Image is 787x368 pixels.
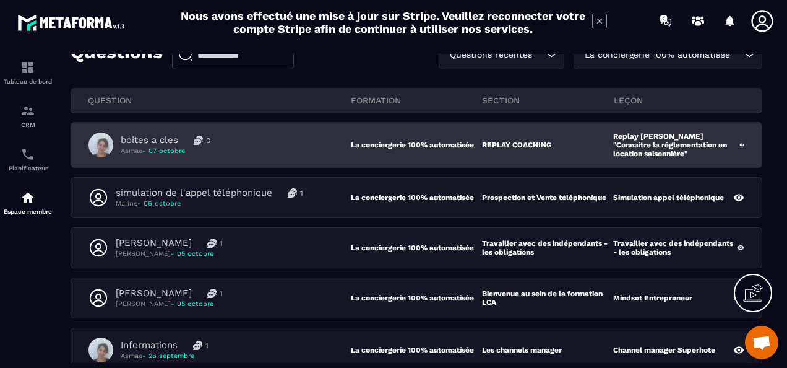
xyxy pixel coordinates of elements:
[3,78,53,85] p: Tableau de bord
[574,41,762,69] div: Search for option
[207,239,217,248] img: messages
[482,239,613,256] p: Travailler avec des indépendants - les obligations
[121,351,209,361] p: Asmae
[482,193,606,202] p: Prospection et Vente téléphonique
[482,95,613,106] p: section
[3,181,53,224] a: automationsautomationsEspace membre
[351,294,482,302] p: La conciergerie 100% automatisée
[220,239,223,248] p: 1
[194,136,203,145] img: messages
[116,249,223,258] p: [PERSON_NAME]
[20,190,35,205] img: automations
[20,147,35,162] img: scheduler
[205,341,209,351] p: 1
[3,165,53,172] p: Planificateur
[116,237,192,249] p: [PERSON_NAME]
[121,146,210,156] p: Asmae
[171,250,213,258] span: - 05 octobre
[613,294,692,302] p: Mindset Entrepreneur
[171,300,213,308] span: - 05 octobre
[3,51,53,94] a: formationformationTableau de bord
[71,41,163,69] p: Questions
[193,341,202,350] img: messages
[351,193,482,202] p: La conciergerie 100% automatisée
[3,121,53,128] p: CRM
[206,136,210,146] p: 0
[745,326,778,359] div: Ouvrir le chat
[613,193,724,202] p: Simulation appel téléphonique
[17,11,129,34] img: logo
[20,60,35,75] img: formation
[137,199,181,208] span: - 06 octobre
[535,48,544,62] input: Search for option
[88,95,351,106] p: QUESTION
[121,134,178,146] p: boites a cles
[482,346,562,354] p: Les channels manager
[614,95,745,106] p: leçon
[142,147,185,155] span: - 07 octobre
[116,187,272,199] p: simulation de l'appel téléphonique
[116,199,303,208] p: Marine
[482,289,613,307] p: Bienvenue au sein de la formation LCA
[447,48,535,62] span: Questions récentes
[613,346,715,354] p: Channel manager Superhote
[116,299,223,309] p: [PERSON_NAME]
[300,188,303,198] p: 1
[351,346,482,354] p: La conciergerie 100% automatisée
[220,289,223,299] p: 1
[351,95,482,106] p: FORMATION
[142,352,194,360] span: - 26 septembre
[351,243,482,252] p: La conciergerie 100% automatisée
[207,289,217,298] img: messages
[439,41,564,69] div: Search for option
[20,103,35,118] img: formation
[180,9,586,35] h2: Nous avons effectué une mise à jour sur Stripe. Veuillez reconnecter votre compte Stripe afin de ...
[733,48,742,62] input: Search for option
[482,141,552,149] p: REPLAY COACHING
[3,208,53,215] p: Espace membre
[288,188,297,198] img: messages
[121,340,178,351] p: Informations
[3,94,53,138] a: formationformationCRM
[351,141,482,149] p: La conciergerie 100% automatisée
[613,239,737,256] p: Travailler avec des indépendants - les obligations
[116,287,192,299] p: [PERSON_NAME]
[613,132,739,158] p: Replay [PERSON_NAME] "Connaitre la réglementation en location saisonnière"
[3,138,53,181] a: schedulerschedulerPlanificateur
[582,48,733,62] span: La conciergerie 100% automatisée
